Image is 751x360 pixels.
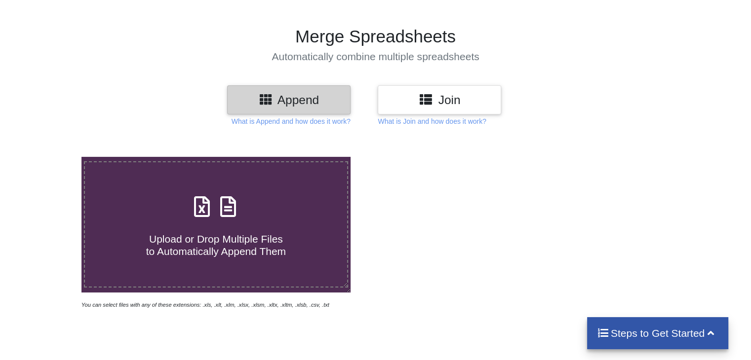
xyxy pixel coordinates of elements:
[597,327,719,339] h4: Steps to Get Started
[81,302,329,308] i: You can select files with any of these extensions: .xls, .xlt, .xlm, .xlsx, .xlsm, .xltx, .xltm, ...
[146,233,286,257] span: Upload or Drop Multiple Files to Automatically Append Them
[235,93,343,107] h3: Append
[378,116,486,126] p: What is Join and how does it work?
[385,93,494,107] h3: Join
[232,116,351,126] p: What is Append and how does it work?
